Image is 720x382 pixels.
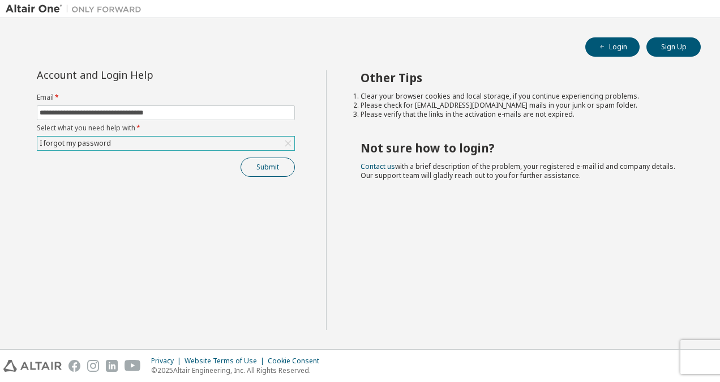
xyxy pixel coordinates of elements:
button: Submit [241,158,295,177]
h2: Other Tips [361,70,681,85]
span: with a brief description of the problem, your registered e-mail id and company details. Our suppo... [361,162,675,180]
img: altair_logo.svg [3,360,62,372]
label: Select what you need help with [37,124,295,133]
div: I forgot my password [38,137,113,150]
img: facebook.svg [68,360,80,372]
div: I forgot my password [37,137,294,150]
li: Please verify that the links in the activation e-mails are not expired. [361,110,681,119]
img: youtube.svg [125,360,141,372]
div: Cookie Consent [268,356,326,366]
p: © 2025 Altair Engineering, Inc. All Rights Reserved. [151,366,326,375]
button: Sign Up [646,37,701,57]
div: Privacy [151,356,185,366]
li: Please check for [EMAIL_ADDRESS][DOMAIN_NAME] mails in your junk or spam folder. [361,101,681,110]
button: Login [585,37,640,57]
li: Clear your browser cookies and local storage, if you continue experiencing problems. [361,92,681,101]
a: Contact us [361,162,395,171]
img: Altair One [6,3,147,15]
label: Email [37,93,295,102]
div: Account and Login Help [37,70,243,79]
h2: Not sure how to login? [361,141,681,155]
div: Website Terms of Use [185,356,268,366]
img: instagram.svg [87,360,99,372]
img: linkedin.svg [106,360,118,372]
